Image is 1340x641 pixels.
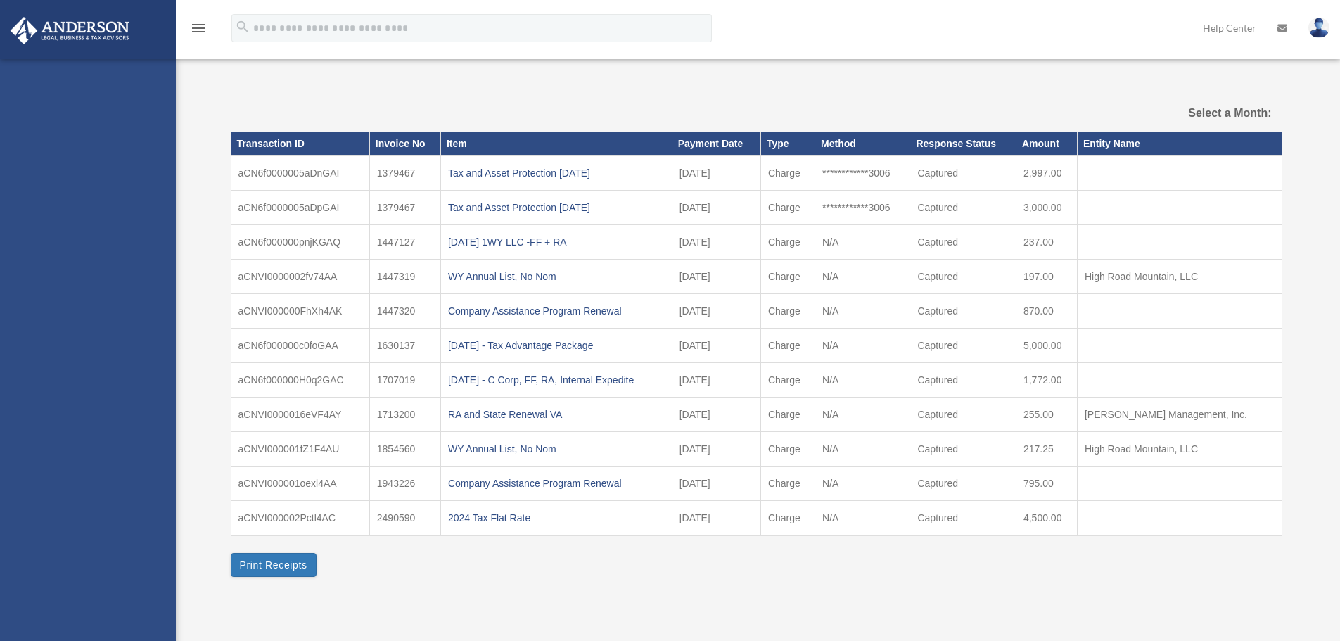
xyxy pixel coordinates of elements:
td: [DATE] [672,363,760,398]
td: [DATE] [672,225,760,260]
div: Tax and Asset Protection [DATE] [448,198,665,217]
td: Charge [760,363,815,398]
th: Response Status [910,132,1016,156]
td: Charge [760,191,815,225]
td: 1854560 [369,432,440,467]
td: Captured [910,432,1016,467]
td: 1447320 [369,294,440,329]
td: 197.00 [1016,260,1077,294]
td: N/A [815,329,910,363]
td: [DATE] [672,191,760,225]
td: aCN6f000000H0q2GAC [231,363,369,398]
div: [DATE] - C Corp, FF, RA, Internal Expedite [448,370,665,390]
td: [DATE] [672,432,760,467]
td: 237.00 [1016,225,1077,260]
td: aCNVI000001fZ1F4AU [231,432,369,467]
div: Company Assistance Program Renewal [448,474,665,493]
i: menu [190,20,207,37]
td: 1707019 [369,363,440,398]
td: 870.00 [1016,294,1077,329]
td: Charge [760,225,815,260]
td: Captured [910,363,1016,398]
div: WY Annual List, No Nom [448,267,665,286]
th: Entity Name [1077,132,1282,156]
td: [DATE] [672,294,760,329]
td: aCN6f0000005aDpGAI [231,191,369,225]
img: Anderson Advisors Platinum Portal [6,17,134,44]
th: Payment Date [672,132,760,156]
td: 1713200 [369,398,440,432]
td: Captured [910,398,1016,432]
td: Charge [760,501,815,536]
td: aCNVI0000002fv74AA [231,260,369,294]
td: N/A [815,294,910,329]
td: 1447127 [369,225,440,260]
td: 5,000.00 [1016,329,1077,363]
button: Print Receipts [231,553,317,577]
div: [DATE] 1WY LLC -FF + RA [448,232,665,252]
td: Captured [910,294,1016,329]
td: aCNVI000001oexl4AA [231,467,369,501]
td: 1943226 [369,467,440,501]
td: Captured [910,501,1016,536]
th: Type [760,132,815,156]
td: N/A [815,432,910,467]
td: [PERSON_NAME] Management, Inc. [1077,398,1282,432]
td: 2490590 [369,501,440,536]
td: Captured [910,225,1016,260]
td: 3,000.00 [1016,191,1077,225]
td: aCNVI000002Pctl4AC [231,501,369,536]
td: Captured [910,467,1016,501]
td: N/A [815,467,910,501]
a: menu [190,25,207,37]
td: Charge [760,432,815,467]
td: N/A [815,501,910,536]
th: Item [440,132,672,156]
td: N/A [815,260,910,294]
td: 217.25 [1016,432,1077,467]
td: 4,500.00 [1016,501,1077,536]
td: 1379467 [369,191,440,225]
td: N/A [815,225,910,260]
td: Captured [910,329,1016,363]
td: Charge [760,156,815,191]
img: User Pic [1308,18,1329,38]
td: Charge [760,329,815,363]
div: 2024 Tax Flat Rate [448,508,665,528]
td: 1447319 [369,260,440,294]
td: [DATE] [672,260,760,294]
td: N/A [815,363,910,398]
td: 255.00 [1016,398,1077,432]
td: High Road Mountain, LLC [1077,432,1282,467]
td: [DATE] [672,398,760,432]
i: search [235,19,250,34]
label: Select a Month: [1117,103,1271,123]
div: Company Assistance Program Renewal [448,301,665,321]
div: [DATE] - Tax Advantage Package [448,336,665,355]
th: Invoice No [369,132,440,156]
td: aCN6f000000pnjKGAQ [231,225,369,260]
td: Charge [760,467,815,501]
td: [DATE] [672,467,760,501]
td: 1379467 [369,156,440,191]
td: Captured [910,191,1016,225]
td: 795.00 [1016,467,1077,501]
th: Transaction ID [231,132,369,156]
td: Charge [760,294,815,329]
td: Captured [910,156,1016,191]
td: aCNVI0000016eVF4AY [231,398,369,432]
div: Tax and Asset Protection [DATE] [448,163,665,183]
td: [DATE] [672,501,760,536]
td: 1,772.00 [1016,363,1077,398]
td: aCN6f0000005aDnGAI [231,156,369,191]
td: Captured [910,260,1016,294]
div: RA and State Renewal VA [448,405,665,424]
th: Amount [1016,132,1077,156]
td: [DATE] [672,156,760,191]
td: High Road Mountain, LLC [1077,260,1282,294]
th: Method [815,132,910,156]
td: aCN6f000000c0foGAA [231,329,369,363]
td: Charge [760,398,815,432]
div: WY Annual List, No Nom [448,439,665,459]
td: Charge [760,260,815,294]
